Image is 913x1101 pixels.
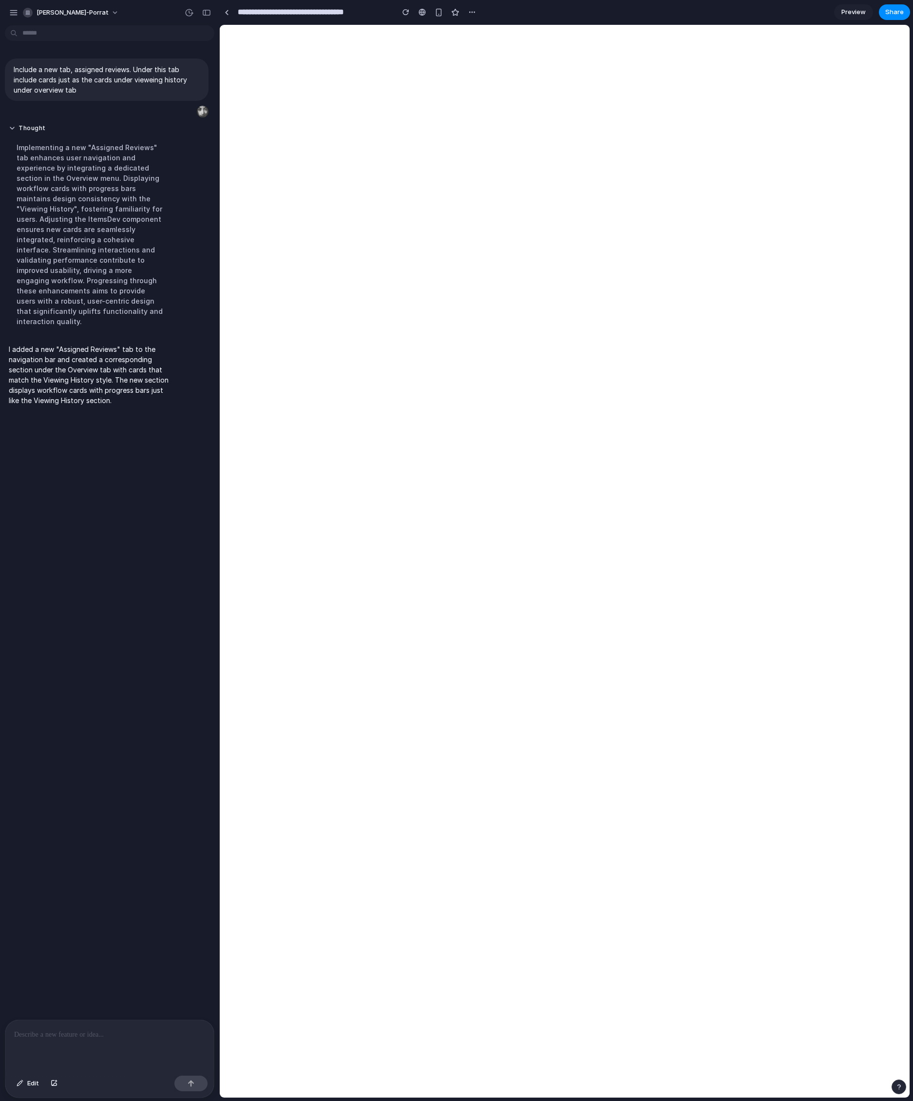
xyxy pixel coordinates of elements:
[37,8,109,18] span: [PERSON_NAME]-porrat
[834,4,873,20] a: Preview
[841,7,866,17] span: Preview
[19,5,124,20] button: [PERSON_NAME]-porrat
[14,64,200,95] p: Include a new tab, assigned reviews. Under this tab include cards just as the cards under viewein...
[885,7,904,17] span: Share
[9,344,171,406] p: I added a new "Assigned Reviews" tab to the navigation bar and created a corresponding section un...
[12,1076,44,1091] button: Edit
[879,4,910,20] button: Share
[9,136,171,332] div: Implementing a new "Assigned Reviews" tab enhances user navigation and experience by integrating ...
[27,1079,39,1088] span: Edit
